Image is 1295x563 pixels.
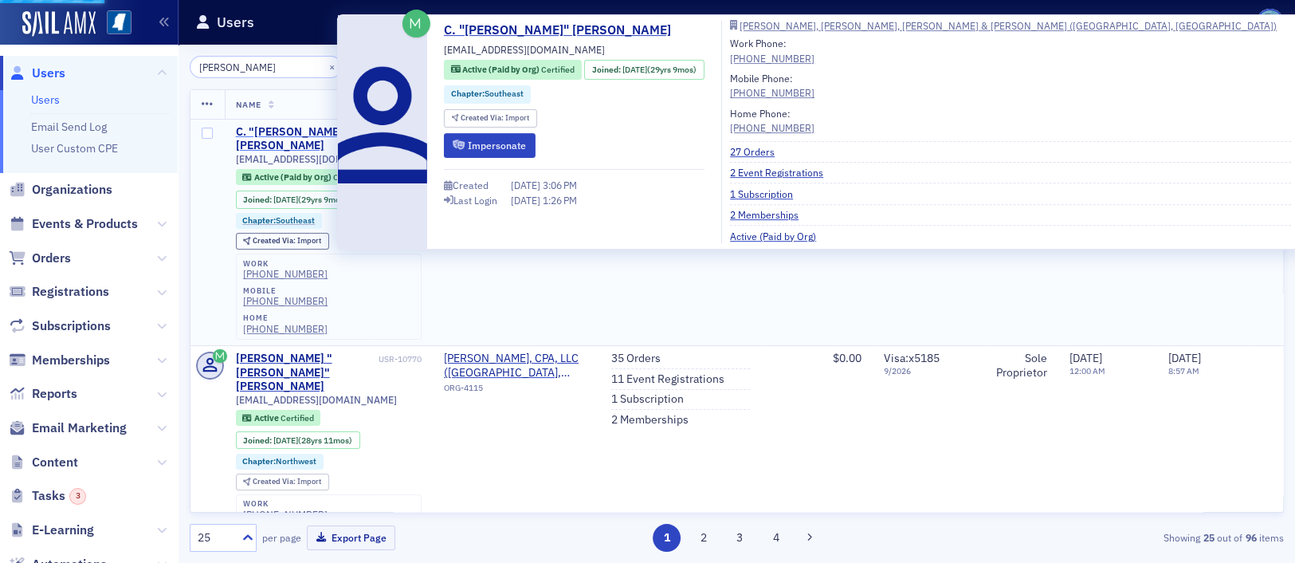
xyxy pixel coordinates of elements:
div: Sole Proprietor [996,352,1047,380]
span: Created Via : [461,112,505,123]
a: [PERSON_NAME], [PERSON_NAME], [PERSON_NAME] & [PERSON_NAME] ([GEOGRAPHIC_DATA], [GEOGRAPHIC_DATA]) [730,21,1291,30]
span: [DATE] [273,194,298,205]
span: Active (Paid by Org) [254,171,333,183]
span: Name [236,99,261,110]
a: View Homepage [96,10,131,37]
span: [EMAIL_ADDRESS][DOMAIN_NAME] [444,42,605,57]
a: 2 Event Registrations [730,165,834,179]
button: 4 [762,524,790,552]
a: User Custom CPE [31,141,118,156]
span: 3:06 PM [543,179,577,192]
div: Joined: 1996-10-23 00:00:00 [236,431,360,449]
div: Chapter: [236,454,324,470]
strong: 96 [1242,530,1259,545]
a: 2 Memberships [611,413,689,427]
div: Showing out of items [930,530,1284,545]
span: Created Via : [253,235,297,246]
div: Last Login [453,196,497,205]
button: 3 [725,524,753,552]
span: [EMAIL_ADDRESS][DOMAIN_NAME] [236,153,397,165]
div: 3 [69,488,86,505]
a: Content [9,454,78,471]
span: Tasks [32,487,86,505]
a: Registrations [9,283,109,301]
strong: 25 [1200,530,1217,545]
div: (28yrs 11mos) [273,435,352,446]
span: Joined : [243,195,273,205]
a: C. "[PERSON_NAME]" [PERSON_NAME] [444,21,683,40]
a: 1 Subscription [730,187,805,201]
div: Created Via: Import [236,474,329,490]
div: Mobile Phone: [730,71,814,100]
div: Active (Paid by Org): Active (Paid by Org): Certified [236,169,374,185]
span: $0.00 [833,351,861,365]
button: × [325,59,339,73]
a: [PHONE_NUMBER] [730,85,814,100]
img: SailAMX [107,10,131,35]
a: Active (Paid by Org) Certified [451,64,575,77]
span: Users [32,65,65,82]
button: Export Page [307,526,395,550]
a: Organizations [9,181,112,199]
div: ORG-4115 [444,383,589,399]
a: Reports [9,385,77,403]
a: Email Send Log [31,120,107,134]
a: Chapter:Southeast [242,215,315,226]
span: [DATE] [511,179,543,192]
span: [DATE] [273,435,298,446]
span: Chapter : [451,88,485,99]
div: Created [453,182,489,191]
a: Tasks3 [9,487,86,505]
span: [DATE] [622,64,647,75]
div: USR-10770 [379,354,422,364]
a: [PHONE_NUMBER] [243,295,328,307]
img: SailAMX [22,11,96,37]
span: Certified [333,171,367,183]
div: Chapter: [236,213,323,229]
button: 2 [689,524,717,552]
div: work [243,499,328,509]
div: Import [253,237,321,246]
time: 12:00 AM [1069,365,1105,376]
div: mobile [243,286,328,296]
span: 9 / 2026 [884,366,974,376]
span: Joined : [243,435,273,446]
a: 1 Subscription [611,392,684,407]
a: Events & Products [9,215,138,233]
span: Orders [32,250,71,267]
div: Chapter: [444,85,531,104]
a: [PHONE_NUMBER] [243,509,328,521]
div: Work Phone: [730,36,814,65]
span: [DATE] [1167,351,1200,365]
div: Joined: 1995-12-05 00:00:00 [584,60,704,80]
a: [PHONE_NUMBER] [243,268,328,280]
span: Certified [541,64,575,75]
div: [PERSON_NAME], [PERSON_NAME], [PERSON_NAME] & [PERSON_NAME] ([GEOGRAPHIC_DATA], [GEOGRAPHIC_DATA]) [740,22,1277,30]
a: 11 Event Registrations [611,372,724,387]
span: Email Marketing [32,419,127,437]
span: Visa : x5185 [884,351,940,365]
span: Ronnie Windham, CPA, LLC (Oxford, MS) [444,352,589,380]
a: [PHONE_NUMBER] [730,120,814,135]
span: Active (Paid by Org) [462,64,541,75]
a: Chapter:Northwest [242,456,316,467]
div: Created Via: Import [236,233,329,250]
div: Created Via: Import [444,109,537,128]
button: 1 [653,524,681,552]
div: Import [461,114,529,123]
a: Chapter:Southeast [451,88,524,100]
span: Profile [1256,9,1284,37]
span: Certified [281,412,314,423]
a: Active Certified [242,413,313,423]
div: 25 [198,530,233,546]
a: Users [31,93,60,107]
span: [EMAIL_ADDRESS][DOMAIN_NAME] [236,394,397,406]
span: Joined : [592,64,622,77]
div: Import [253,478,321,486]
h1: Users [217,13,254,32]
a: 35 Orders [611,352,661,366]
span: 1:26 PM [543,194,577,207]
